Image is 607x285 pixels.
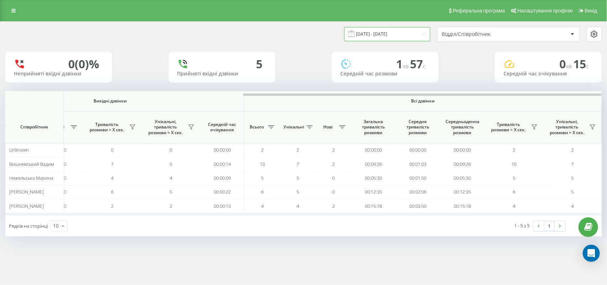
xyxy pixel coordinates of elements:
td: 00:00:00 [440,143,485,157]
span: 5 [513,175,515,181]
div: 0 (0)% [68,57,99,71]
span: 0 [64,161,66,167]
span: Нові [319,124,337,130]
span: 4 [513,203,515,209]
span: 4 [111,175,113,181]
td: 00:00:22 [200,185,245,199]
div: 5 [256,57,262,71]
span: Унікальні [284,124,304,130]
span: 5 [297,175,299,181]
span: Unknown [9,147,29,153]
span: Нежельська Марина [9,175,53,181]
span: 2 [332,147,335,153]
span: 7 [297,161,299,167]
span: 2 [111,203,113,209]
span: Вишневський Вадим [9,161,54,167]
span: 0 [64,189,66,195]
span: 4 [297,203,299,209]
div: Прийняті вхідні дзвінки [177,71,267,77]
span: 7 [111,161,113,167]
span: 0 [64,147,66,153]
span: 4 [261,203,264,209]
span: 5 [170,189,172,195]
span: 0 [170,147,172,153]
span: 2 [332,161,335,167]
span: 5 [571,175,574,181]
span: 0 [64,175,66,181]
td: 00:05:30 [351,171,396,185]
span: Загальна тривалість розмови [357,119,390,136]
span: Вихід [585,8,597,14]
div: Open Intercom Messenger [583,245,600,262]
td: 00:15:18 [351,199,396,213]
span: 2 [513,147,515,153]
span: 2 [297,147,299,153]
span: Середньоденна тривалість розмови [446,119,479,136]
span: 7 [571,161,574,167]
span: 5 [170,161,172,167]
span: [PERSON_NAME] [9,203,44,209]
a: 1 [544,221,555,231]
td: 00:15:18 [440,199,485,213]
div: Середній час розмови [340,71,430,77]
span: 10 [260,161,265,167]
td: 00:00:14 [200,157,245,171]
span: Тривалість розмови > Х сек. [86,122,127,133]
span: Рядків на сторінці [9,223,48,229]
td: 00:01:50 [396,171,440,185]
div: Відділ/Співробітник [442,31,527,37]
td: 00:09:26 [440,157,485,171]
span: 6 [261,189,264,195]
span: Середній час очікування [206,122,239,133]
span: Унікальні, тривалість розмови > Х сек. [547,119,587,136]
span: [PERSON_NAME] [9,189,44,195]
div: 10 [53,222,59,229]
span: 2 [261,147,264,153]
span: Реферальна програма [453,8,505,14]
span: 6 [513,189,515,195]
span: 10 [512,161,517,167]
span: 5 [571,189,574,195]
div: Середній час очікування [504,71,593,77]
span: Унікальні, тривалість розмови > Х сек. [145,119,186,136]
td: 00:00:09 [200,171,245,185]
span: хв [403,62,410,70]
span: c [586,62,589,70]
td: 00:00:00 [351,143,396,157]
span: 15 [573,56,589,72]
span: Середня тривалість розмови [401,119,435,136]
span: 0 [559,56,573,72]
span: 2 [170,203,172,209]
td: 00:02:06 [396,185,440,199]
span: Тривалість розмови > Х сек. [488,122,529,133]
div: Неприйняті вхідні дзвінки [14,71,103,77]
td: 00:00:00 [200,143,245,157]
span: Налаштування профілю [517,8,573,14]
span: 0 [64,203,66,209]
td: 00:01:03 [396,157,440,171]
span: хв [566,62,573,70]
span: 2 [571,147,574,153]
span: 57 [410,56,426,72]
span: 4 [170,175,172,181]
span: Співробітник [11,124,58,130]
span: 1 [396,56,410,72]
span: 4 [571,203,574,209]
td: 00:12:35 [351,185,396,199]
div: 1 - 5 з 5 [515,222,530,229]
td: 00:09:26 [351,157,396,171]
span: Всі дзвінки [266,98,581,104]
span: c [423,62,426,70]
span: 0 [111,147,113,153]
span: 0 [332,189,335,195]
span: 2 [332,203,335,209]
span: 6 [111,189,113,195]
span: Всього [248,124,266,130]
span: 5 [297,189,299,195]
span: 5 [261,175,264,181]
td: 00:03:50 [396,199,440,213]
td: 00:12:35 [440,185,485,199]
td: 00:05:30 [440,171,485,185]
td: 00:00:13 [200,199,245,213]
td: 00:00:00 [396,143,440,157]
